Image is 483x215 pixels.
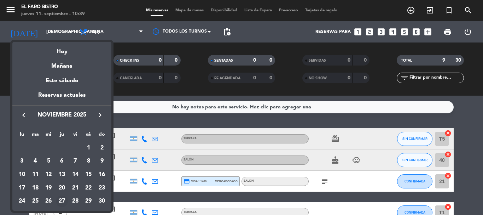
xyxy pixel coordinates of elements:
th: lunes [15,130,29,141]
span: noviembre 2025 [30,111,94,120]
td: 22 de noviembre de 2025 [82,181,95,195]
div: 28 [69,196,81,208]
div: 12 [42,169,54,181]
div: 4 [29,155,41,167]
td: 24 de noviembre de 2025 [15,195,29,208]
td: 17 de noviembre de 2025 [15,181,29,195]
td: 15 de noviembre de 2025 [82,168,95,181]
div: 18 [29,182,41,194]
div: Este sábado [12,71,111,91]
i: keyboard_arrow_left [19,111,28,119]
div: 1 [82,142,94,154]
div: Reservas actuales [12,91,111,105]
td: 9 de noviembre de 2025 [95,155,109,168]
div: 11 [29,169,41,181]
td: 18 de noviembre de 2025 [29,181,42,195]
td: 11 de noviembre de 2025 [29,168,42,181]
div: 19 [42,182,54,194]
div: 3 [16,155,28,167]
th: miércoles [42,130,55,141]
div: 24 [16,196,28,208]
div: 15 [82,169,94,181]
td: 1 de noviembre de 2025 [82,141,95,155]
td: 23 de noviembre de 2025 [95,181,109,195]
td: 3 de noviembre de 2025 [15,155,29,168]
div: 21 [69,182,81,194]
td: 12 de noviembre de 2025 [42,168,55,181]
td: NOV. [15,141,82,155]
div: 6 [56,155,68,167]
div: 22 [82,182,94,194]
div: 16 [96,169,108,181]
td: 21 de noviembre de 2025 [69,181,82,195]
td: 5 de noviembre de 2025 [42,155,55,168]
th: sábado [82,130,95,141]
button: keyboard_arrow_right [94,111,106,120]
div: Mañana [12,56,111,71]
div: 5 [42,155,54,167]
div: 14 [69,169,81,181]
td: 29 de noviembre de 2025 [82,195,95,208]
button: keyboard_arrow_left [17,111,30,120]
td: 7 de noviembre de 2025 [69,155,82,168]
div: 27 [56,196,68,208]
th: viernes [69,130,82,141]
td: 16 de noviembre de 2025 [95,168,109,181]
td: 8 de noviembre de 2025 [82,155,95,168]
div: 29 [82,196,94,208]
div: 23 [96,182,108,194]
i: keyboard_arrow_right [96,111,104,119]
th: jueves [55,130,69,141]
div: Hoy [12,42,111,56]
td: 30 de noviembre de 2025 [95,195,109,208]
td: 28 de noviembre de 2025 [69,195,82,208]
div: 2 [96,142,108,154]
th: martes [29,130,42,141]
div: 25 [29,196,41,208]
td: 4 de noviembre de 2025 [29,155,42,168]
div: 8 [82,155,94,167]
th: domingo [95,130,109,141]
td: 20 de noviembre de 2025 [55,181,69,195]
td: 14 de noviembre de 2025 [69,168,82,181]
div: 26 [42,196,54,208]
td: 10 de noviembre de 2025 [15,168,29,181]
td: 6 de noviembre de 2025 [55,155,69,168]
div: 17 [16,182,28,194]
div: 30 [96,196,108,208]
td: 26 de noviembre de 2025 [42,195,55,208]
td: 25 de noviembre de 2025 [29,195,42,208]
td: 2 de noviembre de 2025 [95,141,109,155]
td: 19 de noviembre de 2025 [42,181,55,195]
div: 13 [56,169,68,181]
div: 7 [69,155,81,167]
td: 13 de noviembre de 2025 [55,168,69,181]
div: 9 [96,155,108,167]
td: 27 de noviembre de 2025 [55,195,69,208]
div: 20 [56,182,68,194]
div: 10 [16,169,28,181]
